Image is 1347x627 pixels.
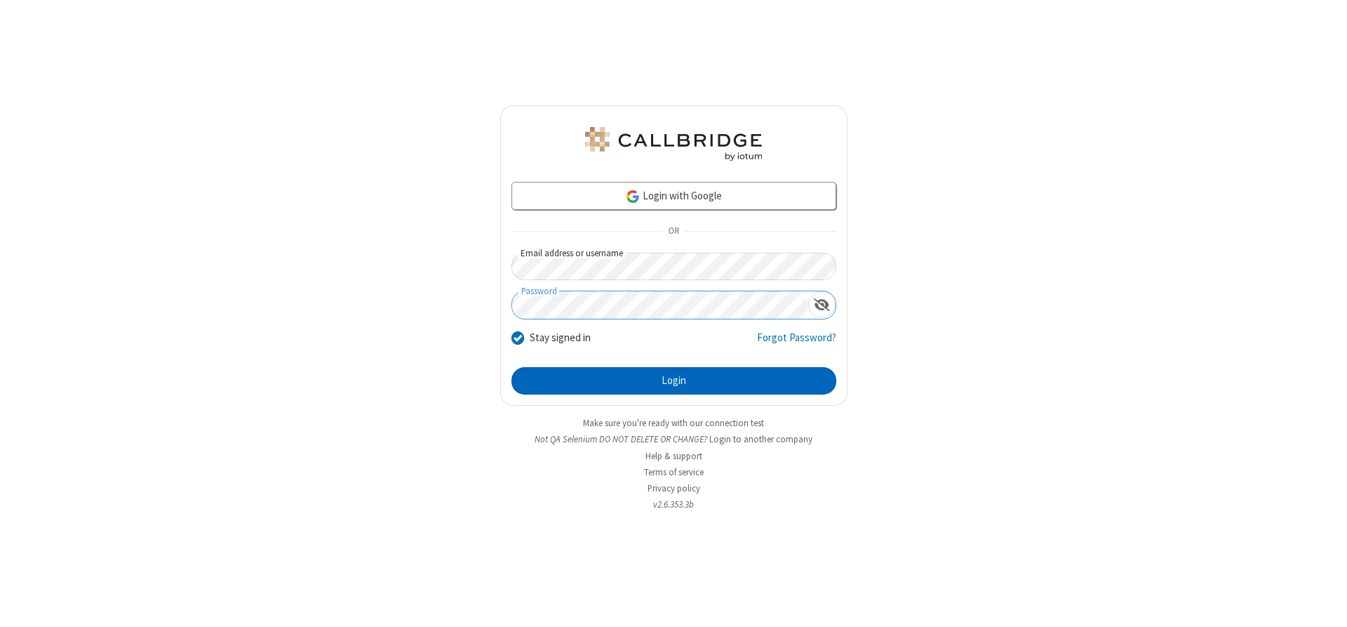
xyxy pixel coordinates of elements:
a: Login with Google [511,182,836,210]
span: OR [662,222,685,242]
a: Forgot Password? [757,330,836,357]
input: Password [512,291,808,319]
img: google-icon.png [625,189,641,204]
a: Privacy policy [648,482,700,494]
button: Login to another company [709,433,812,446]
iframe: Chat [1312,590,1336,617]
a: Help & support [645,450,702,462]
label: Stay signed in [530,330,591,346]
button: Login [511,367,836,395]
img: QA Selenium DO NOT DELETE OR CHANGE [582,127,765,161]
li: Not QA Selenium DO NOT DELETE OR CHANGE? [500,433,847,446]
li: v2.6.353.3b [500,498,847,511]
a: Make sure you're ready with our connection test [583,417,764,429]
a: Terms of service [644,466,704,478]
div: Show password [808,291,836,317]
input: Email address or username [511,253,836,280]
